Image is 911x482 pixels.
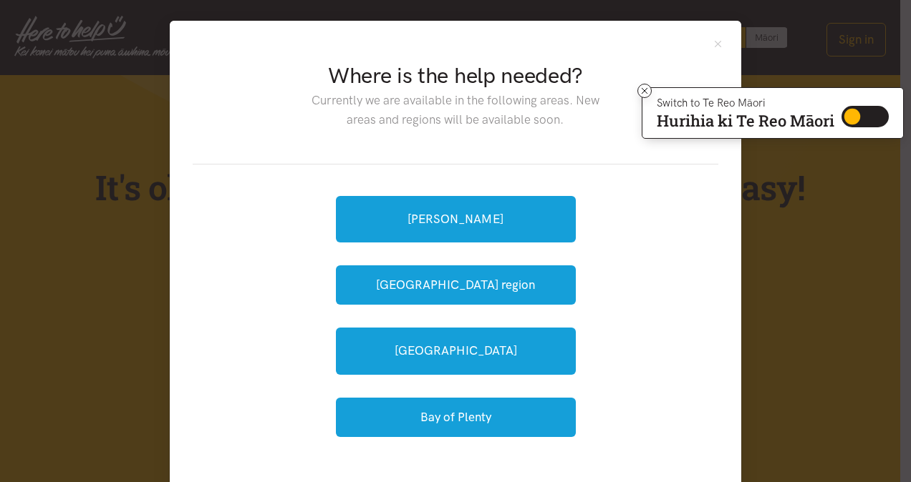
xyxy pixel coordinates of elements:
p: Switch to Te Reo Māori [657,99,834,107]
a: [GEOGRAPHIC_DATA] [336,328,576,374]
button: Close [712,38,724,50]
h2: Where is the help needed? [300,61,610,91]
button: [GEOGRAPHIC_DATA] region [336,265,576,305]
p: Hurihia ki Te Reo Māori [657,114,834,127]
a: [PERSON_NAME] [336,196,576,242]
button: Bay of Plenty [336,398,576,437]
p: Currently we are available in the following areas. New areas and regions will be available soon. [300,91,610,129]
